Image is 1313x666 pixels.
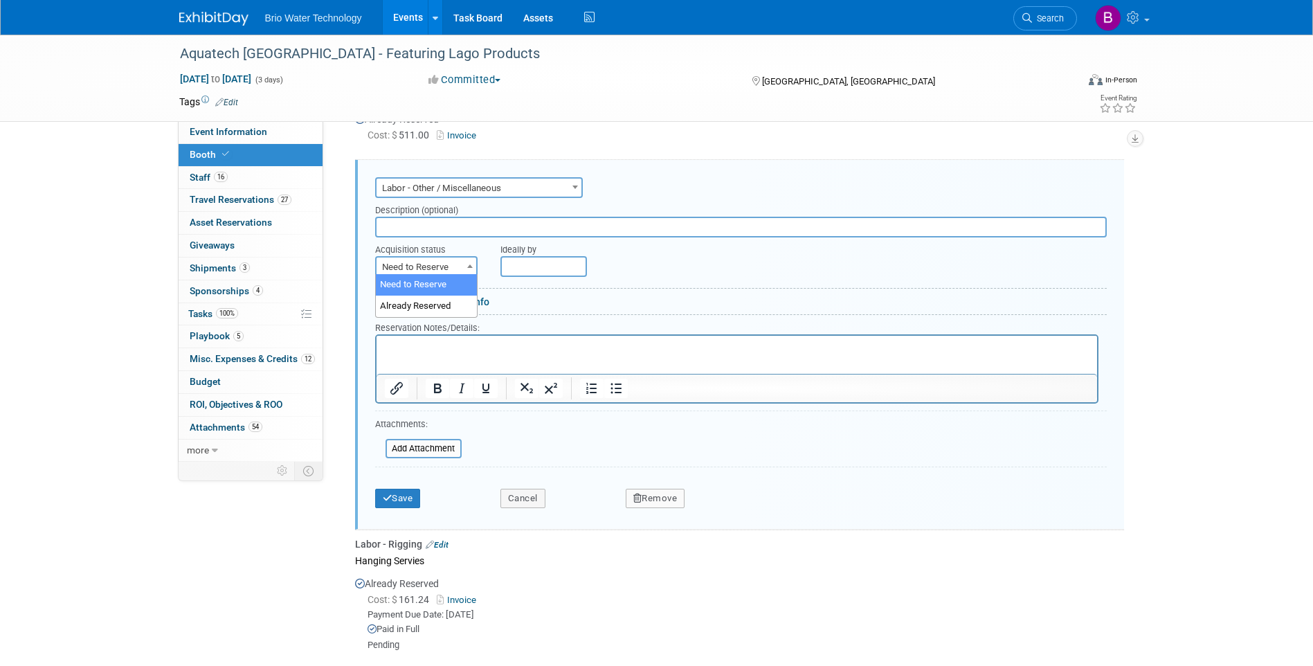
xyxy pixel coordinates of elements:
div: Acquisition status [375,237,480,256]
body: Rich Text Area. Press ALT-0 for help. [8,6,714,19]
span: 16 [214,172,228,182]
span: Shipments [190,262,250,273]
button: Bullet list [604,379,628,398]
a: Attachments54 [179,417,323,439]
button: Insert/edit link [385,379,408,398]
a: Travel Reservations27 [179,189,323,211]
button: Subscript [515,379,538,398]
button: Superscript [539,379,563,398]
div: Reservation Notes/Details: [375,321,1098,334]
a: Event Information [179,121,323,143]
span: Labor - Other / Miscellaneous [375,177,583,198]
a: Giveaways [179,235,323,257]
td: Toggle Event Tabs [294,462,323,480]
button: Committed [424,73,506,87]
a: Tasks100% [179,303,323,325]
span: Brio Water Technology [265,12,362,24]
span: 5 [233,331,244,341]
span: 4 [253,285,263,296]
a: Budget [179,371,323,393]
img: Brandye Gahagan [1095,5,1121,31]
button: Numbered list [580,379,604,398]
button: Italic [450,379,473,398]
a: Staff16 [179,167,323,189]
span: (3 days) [254,75,283,84]
img: ExhibitDay [179,12,248,26]
li: Need to Reserve [376,274,477,296]
div: Hanging Servies [355,551,1124,570]
span: 54 [248,422,262,432]
a: Edit [215,98,238,107]
span: Cost: $ [368,129,399,141]
a: Search [1013,6,1077,30]
img: Format-Inperson.png [1089,74,1103,85]
div: Event Rating [1099,95,1137,102]
button: Cancel [500,489,545,508]
button: Remove [626,489,685,508]
a: Shipments3 [179,258,323,280]
span: 27 [278,195,291,205]
span: ROI, Objectives & ROO [190,399,282,410]
span: Need to Reserve [377,258,476,277]
div: Description (optional) [375,198,1107,217]
a: Booth [179,144,323,166]
div: Labor - Rigging [355,537,1124,551]
span: Asset Reservations [190,217,272,228]
a: Invoice [437,595,482,605]
a: Edit [426,540,449,550]
span: Need to Reserve [375,256,478,277]
div: Already Reserved [355,570,1124,663]
i: Booth reservation complete [222,150,229,158]
span: Staff [190,172,228,183]
a: Misc. Expenses & Credits12 [179,348,323,370]
li: Already Reserved [376,296,477,317]
a: Sponsorships4 [179,280,323,303]
div: Event Format [995,72,1138,93]
button: Bold [426,379,449,398]
a: Invoice [437,130,482,141]
div: Ideally by [500,237,1044,256]
a: Asset Reservations [179,212,323,234]
span: Travel Reservations [190,194,291,205]
div: Already Reserved [355,105,1124,155]
span: Giveaways [190,240,235,251]
button: Underline [474,379,498,398]
span: Misc. Expenses & Credits [190,353,315,364]
div: In-Person [1105,75,1137,85]
span: 161.24 [368,594,435,605]
a: Playbook5 [179,325,323,348]
span: Event Information [190,126,267,137]
span: 12 [301,354,315,364]
div: Pending [368,640,1124,651]
div: Attachments: [375,418,462,434]
td: Tags [179,95,238,109]
span: Budget [190,376,221,387]
span: [GEOGRAPHIC_DATA], [GEOGRAPHIC_DATA] [762,76,935,87]
button: Save [375,489,421,508]
span: Booth [190,149,232,160]
a: ROI, Objectives & ROO [179,394,323,416]
span: Playbook [190,330,244,341]
span: Search [1032,13,1064,24]
span: Attachments [190,422,262,433]
span: 100% [216,308,238,318]
a: more [179,440,323,462]
span: 3 [239,262,250,273]
iframe: Rich Text Area [377,336,1097,374]
span: Sponsorships [190,285,263,296]
div: Aquatech [GEOGRAPHIC_DATA] - Featuring Lago Products [175,42,1056,66]
td: Personalize Event Tab Strip [271,462,295,480]
span: 511.00 [368,129,435,141]
div: Paid in Full [368,623,1124,636]
div: Payment Due Date: [DATE] [368,609,1124,622]
span: Cost: $ [368,594,399,605]
span: Labor - Other / Miscellaneous [377,179,581,198]
span: Tasks [188,308,238,319]
span: [DATE] [DATE] [179,73,252,85]
span: to [209,73,222,84]
span: more [187,444,209,456]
